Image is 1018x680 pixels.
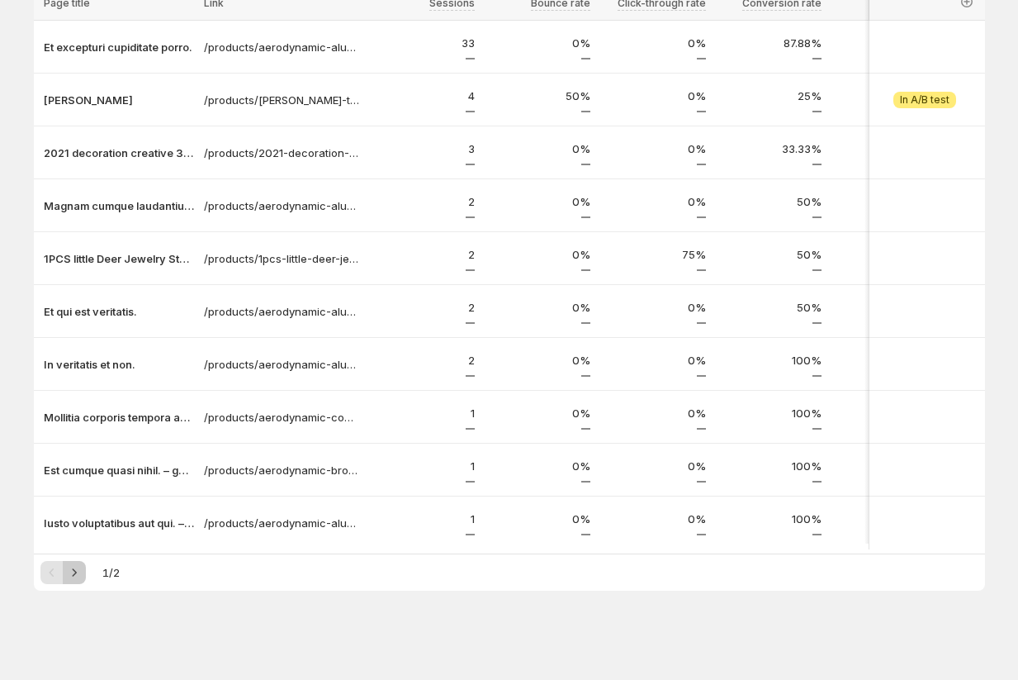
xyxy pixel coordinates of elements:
[204,145,359,161] a: /products/2021-decoration-creative-3d-led-night-light-table-lamp-children-bedroom-child-gift-home
[44,250,194,267] button: 1PCS little Deer Jewelry Stand Display Jewelry Tray Tree Earring Holde
[44,197,194,214] button: Magnam cumque laudantium et.
[44,92,194,108] button: [PERSON_NAME]
[204,356,359,373] a: /products/aerodynamic-aluminum-bench
[369,140,475,157] p: 3
[369,352,475,369] p: 2
[831,140,937,157] p: 1
[44,462,194,478] button: Est cumque quasi nihil. – gemcommerce-dev-[PERSON_NAME]
[369,405,475,421] p: 1
[831,299,937,316] p: 1
[716,35,822,51] p: 87.88%
[485,458,590,474] p: 0%
[204,515,359,531] a: /products/aerodynamic-aluminum-gloves
[716,193,822,210] p: 50%
[831,246,937,263] p: 2
[485,35,590,51] p: 0%
[204,92,359,108] a: /products/[PERSON_NAME]-testtt
[716,458,822,474] p: 100%
[831,405,937,421] p: 1
[369,299,475,316] p: 2
[63,561,86,584] button: Next
[485,299,590,316] p: 0%
[831,458,937,474] p: 1
[716,405,822,421] p: 100%
[600,35,706,51] p: 0%
[204,39,359,55] a: /products/aerodynamic-aluminum-clock
[44,409,194,426] button: Mollitia corporis tempora aut. – gemcommerce-dev-[PERSON_NAME]
[40,561,86,584] nav: Pagination
[369,458,475,474] p: 1
[204,303,359,320] a: /products/aerodynamic-aluminum-car
[831,352,937,369] p: 1
[369,511,475,527] p: 1
[600,193,706,210] p: 0%
[600,246,706,263] p: 75%
[716,511,822,527] p: 100%
[831,88,937,104] p: 1
[204,250,359,267] a: /products/1pcs-little-deer-jewelry-stand-display-jewelry-tray-tree-earring-holder-necklace-ring-p...
[44,39,194,55] button: Et excepturi cupiditate porro.
[716,246,822,263] p: 50%
[204,409,359,426] a: /products/aerodynamic-concrete-car
[485,405,590,421] p: 0%
[369,246,475,263] p: 2
[485,511,590,527] p: 0%
[831,35,937,51] p: 30
[600,140,706,157] p: 0%
[369,88,475,104] p: 4
[369,193,475,210] p: 2
[600,299,706,316] p: 0%
[716,88,822,104] p: 25%
[485,140,590,157] p: 0%
[204,462,359,478] a: /products/aerodynamic-bronze-computer
[600,88,706,104] p: 0%
[485,246,590,263] p: 0%
[600,405,706,421] p: 0%
[44,145,194,161] button: 2021 decoration creative 3D LED night light table lamp children bedroo
[485,88,590,104] p: 50%
[716,352,822,369] p: 100%
[369,35,475,51] p: 33
[716,140,822,157] p: 33.33%
[485,352,590,369] p: 0%
[600,511,706,527] p: 0%
[900,93,949,107] span: In A/B test
[44,303,194,320] button: Et qui est veritatis.
[716,299,822,316] p: 50%
[831,511,937,527] p: 1
[44,356,194,373] button: In veritatis et non.
[831,193,937,210] p: 1
[600,352,706,369] p: 0%
[102,564,120,581] span: 1 / 2
[204,197,359,214] a: /products/aerodynamic-aluminum-bag
[485,193,590,210] p: 0%
[600,458,706,474] p: 0%
[44,515,194,531] button: Iusto voluptatibus aut qui. – gemcommerce-dev-[PERSON_NAME]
